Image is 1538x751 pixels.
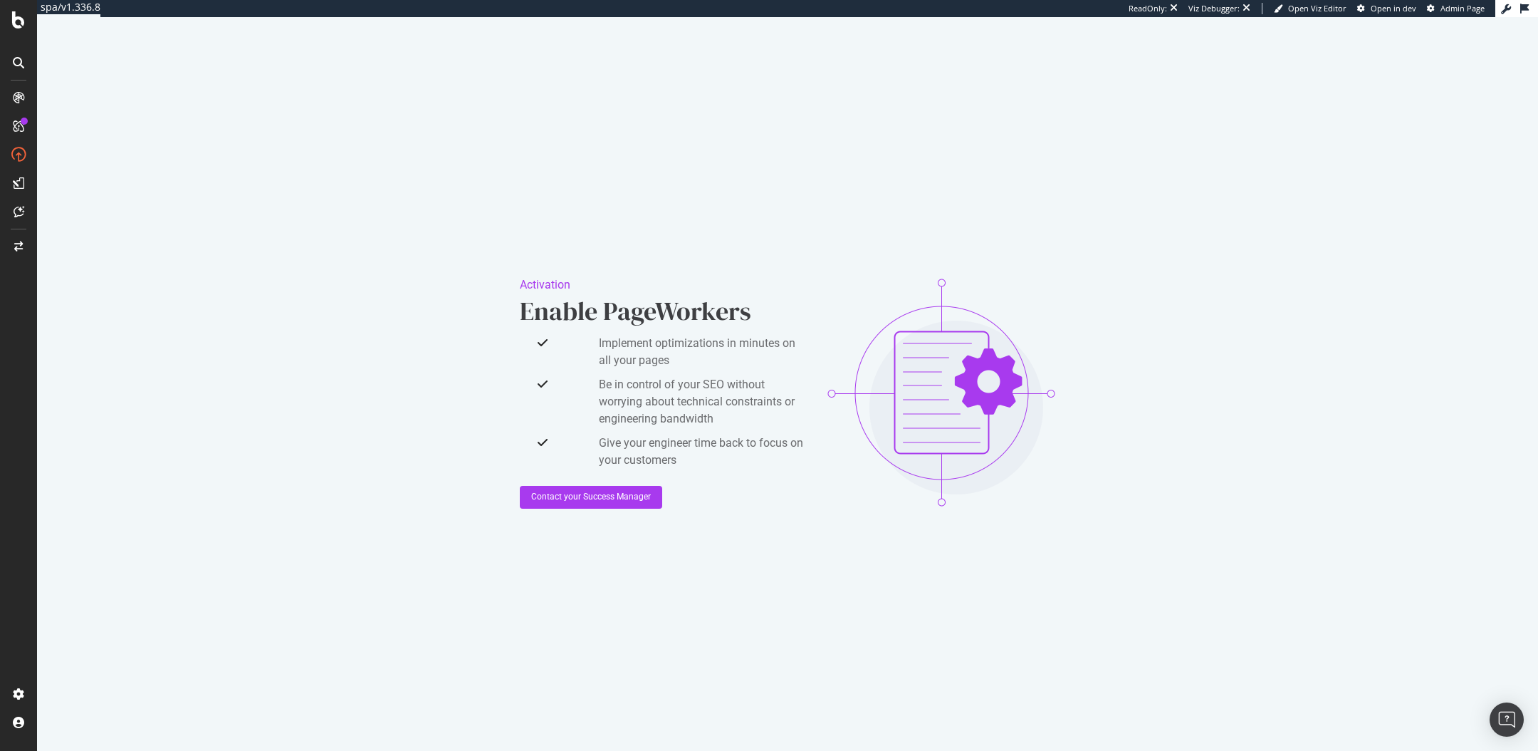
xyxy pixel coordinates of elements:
div: Viz Debugger: [1188,3,1240,14]
div: ReadOnly: [1129,3,1167,14]
span: Open Viz Editor [1288,3,1346,14]
span: Implement optimizations in minutes on all your pages [599,335,805,369]
div: Open Intercom Messenger [1490,703,1524,737]
a: Open Viz Editor [1274,3,1346,14]
div: Enable PageWorkers [520,294,805,329]
span: Give your engineer time back to focus on your customers [599,435,805,469]
span: Admin Page [1440,3,1485,14]
span: Open in dev [1371,3,1416,14]
a: Open in dev [1357,3,1416,14]
span: Be in control of your SEO without worrying about technical constraints or engineering bandwidth [599,376,805,428]
img: 6ovPDZfB.png [827,279,1055,507]
div: Activation [520,276,805,294]
a: Admin Page [1427,3,1485,14]
div: Contact your Success Manager [531,491,651,503]
button: Contact your Success Manager [520,486,662,509]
